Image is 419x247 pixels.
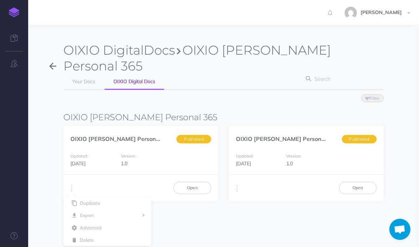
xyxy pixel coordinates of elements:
[121,160,127,167] span: 1.0
[63,42,331,74] span: OIXIO [PERSON_NAME] Personal 365
[63,113,384,122] h3: OIXIO [PERSON_NAME] Personal 365
[236,160,251,167] span: [DATE]
[313,73,373,85] input: Search
[174,182,211,194] a: Open
[345,7,357,19] img: 31ca6b76c58a41dfc3662d81e4fc32f0.jpg
[357,9,405,16] span: [PERSON_NAME]
[70,135,175,142] a: OIXIO [PERSON_NAME] Personal...
[72,78,95,85] span: Your Docs
[63,74,104,89] a: Your Docs
[70,160,86,167] span: [DATE]
[339,182,377,194] a: Open
[63,42,144,58] span: OIXIO Digital
[361,94,384,102] button: Filter
[9,7,19,17] img: logo-mark.svg
[113,78,155,85] span: OIXIO Digital Docs
[63,222,151,234] button: Advanced
[286,153,301,159] small: Version:
[389,219,411,240] div: Avatud vestlus
[236,153,254,159] small: Updated:
[70,153,88,159] small: Updated:
[63,209,151,222] button: Export
[236,184,238,193] i: More actions
[63,234,151,246] button: Delete
[286,160,293,167] span: 1.0
[63,197,151,209] button: Duplicate
[236,135,342,142] a: OIXIO [PERSON_NAME] Personal...
[63,42,384,74] h1: Docs
[105,74,164,90] a: OIXIO Digital Docs
[71,184,73,193] i: More actions
[121,153,136,159] small: Version:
